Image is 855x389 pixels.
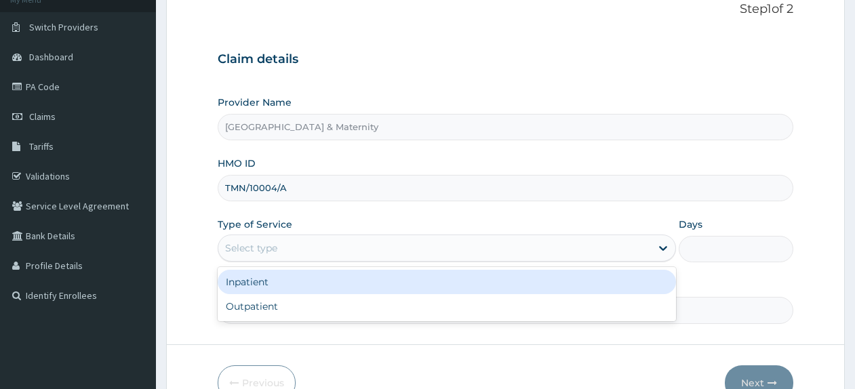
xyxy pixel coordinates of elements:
[29,140,54,152] span: Tariffs
[218,2,793,17] p: Step 1 of 2
[679,218,702,231] label: Days
[218,157,256,170] label: HMO ID
[218,96,292,109] label: Provider Name
[218,52,793,67] h3: Claim details
[218,218,292,231] label: Type of Service
[218,294,676,319] div: Outpatient
[218,175,793,201] input: Enter HMO ID
[29,110,56,123] span: Claims
[29,51,73,63] span: Dashboard
[225,241,277,255] div: Select type
[218,270,676,294] div: Inpatient
[29,21,98,33] span: Switch Providers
